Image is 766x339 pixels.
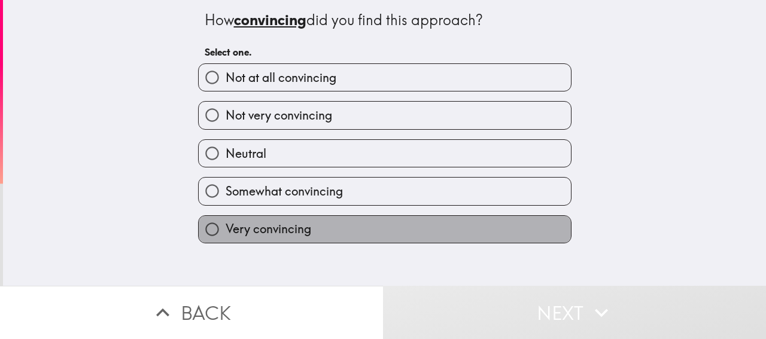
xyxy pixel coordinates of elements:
[226,107,332,124] span: Not very convincing
[199,140,571,167] button: Neutral
[199,102,571,129] button: Not very convincing
[205,10,565,30] div: How did you find this approach?
[234,11,306,29] u: convincing
[199,64,571,91] button: Not at all convincing
[226,69,336,86] span: Not at all convincing
[205,45,565,59] h6: Select one.
[199,216,571,243] button: Very convincing
[383,286,766,339] button: Next
[199,178,571,204] button: Somewhat convincing
[226,145,266,162] span: Neutral
[226,183,343,200] span: Somewhat convincing
[226,221,311,237] span: Very convincing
